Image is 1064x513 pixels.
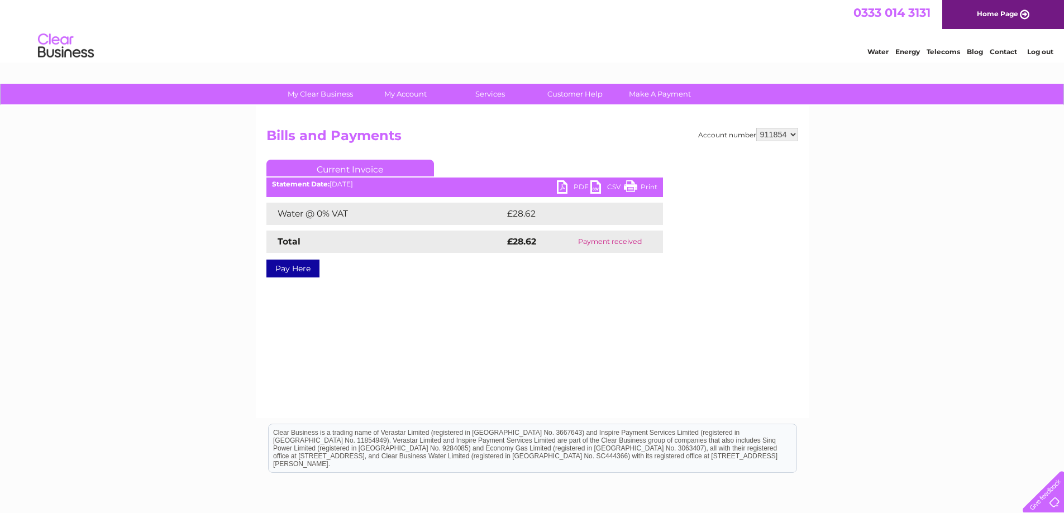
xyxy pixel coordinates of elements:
div: Account number [698,128,798,141]
a: Blog [967,47,983,56]
a: Contact [990,47,1017,56]
a: My Clear Business [274,84,366,104]
a: Pay Here [266,260,319,277]
a: CSV [590,180,624,196]
div: [DATE] [266,180,663,188]
a: Customer Help [529,84,621,104]
td: £28.62 [504,203,641,225]
a: 0333 014 3131 [853,6,931,20]
a: Water [867,47,889,56]
h2: Bills and Payments [266,128,798,149]
a: Telecoms [927,47,960,56]
td: Water @ 0% VAT [266,203,504,225]
a: PDF [557,180,590,196]
a: Log out [1027,47,1053,56]
a: Current Invoice [266,160,434,176]
b: Statement Date: [272,180,330,188]
strong: Total [278,236,300,247]
a: Make A Payment [614,84,706,104]
img: logo.png [37,29,94,63]
a: My Account [359,84,451,104]
strong: £28.62 [507,236,536,247]
a: Services [444,84,536,104]
td: Payment received [557,231,662,253]
a: Print [624,180,657,196]
div: Clear Business is a trading name of Verastar Limited (registered in [GEOGRAPHIC_DATA] No. 3667643... [269,6,796,54]
a: Energy [895,47,920,56]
